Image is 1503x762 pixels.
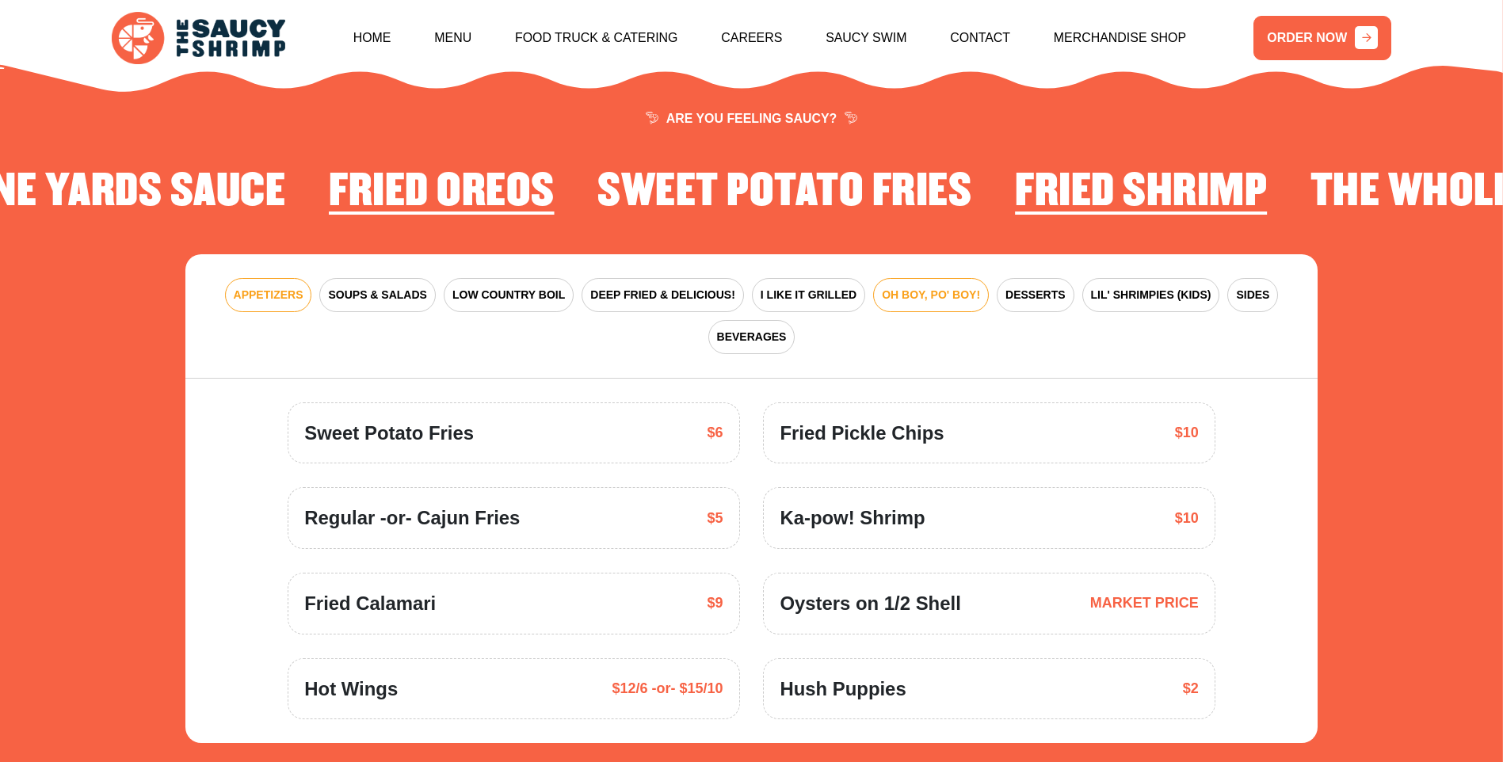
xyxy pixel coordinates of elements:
span: Ka-pow! Shrimp [780,504,925,532]
span: BEVERAGES [717,329,787,345]
button: OH BOY, PO' BOY! [873,278,989,312]
h2: Fried Oreos [329,167,555,216]
a: Home [353,4,391,72]
span: $9 [708,592,723,614]
a: Food Truck & Catering [515,4,678,72]
button: BEVERAGES [708,320,795,354]
span: Hush Puppies [780,675,906,703]
span: DEEP FRIED & DELICIOUS! [590,287,735,303]
span: $10 [1175,422,1199,444]
span: Regular -or- Cajun Fries [304,504,520,532]
img: logo [112,12,285,64]
span: $12/6 -or- $15/10 [612,678,723,699]
span: $5 [708,508,723,529]
span: I LIKE IT GRILLED [761,287,856,303]
span: ARE YOU FEELING SAUCY? [646,112,858,125]
span: LIL' SHRIMPIES (KIDS) [1091,287,1211,303]
a: Merchandise Shop [1054,4,1186,72]
span: APPETIZERS [234,287,303,303]
span: $6 [708,422,723,444]
h2: Sweet Potato Fries [597,167,971,216]
span: LOW COUNTRY BOIL [452,287,565,303]
button: I LIKE IT GRILLED [752,278,865,312]
button: SOUPS & SALADS [319,278,435,312]
li: 4 of 4 [597,167,971,223]
span: SIDES [1236,287,1269,303]
button: DEEP FRIED & DELICIOUS! [582,278,744,312]
a: Careers [721,4,782,72]
button: LIL' SHRIMPIES (KIDS) [1082,278,1220,312]
span: DESSERTS [1005,287,1065,303]
span: Hot Wings [304,675,398,703]
a: ORDER NOW [1253,16,1391,60]
li: 3 of 4 [329,167,555,223]
button: SIDES [1227,278,1278,312]
a: Menu [434,4,471,72]
h2: Fried Shrimp [1015,167,1267,216]
span: Fried Calamari [304,589,436,618]
a: Contact [950,4,1010,72]
span: $2 [1183,678,1199,699]
span: OH BOY, PO' BOY! [882,287,980,303]
span: Sweet Potato Fries [304,419,474,448]
span: Fried Pickle Chips [780,419,944,448]
button: LOW COUNTRY BOIL [444,278,574,312]
a: Saucy Swim [826,4,906,72]
span: $10 [1175,508,1199,529]
span: Oysters on 1/2 Shell [780,589,960,618]
button: APPETIZERS [225,278,312,312]
li: 1 of 4 [1015,167,1267,223]
span: SOUPS & SALADS [328,287,426,303]
span: MARKET PRICE [1090,592,1199,614]
button: DESSERTS [997,278,1074,312]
